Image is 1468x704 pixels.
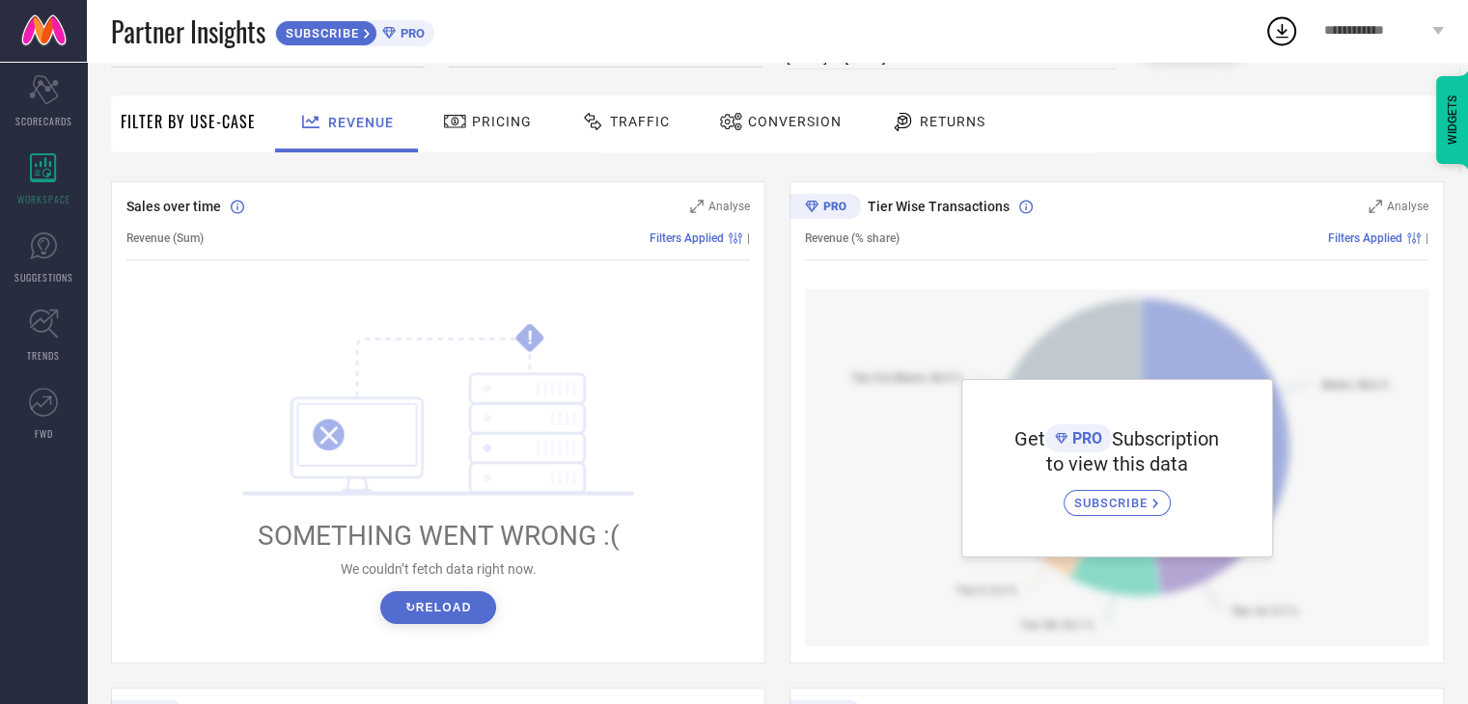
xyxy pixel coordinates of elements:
span: Partner Insights [111,12,265,51]
span: Revenue (% share) [805,231,900,245]
span: Filter By Use-Case [121,110,256,133]
span: Filters Applied [1328,231,1402,245]
span: SOMETHING WENT WRONG :( [258,520,620,552]
span: FWD [35,426,53,441]
button: ↻Reload [380,591,495,624]
span: We couldn’t fetch data right now. [341,561,537,577]
span: Subscription [1112,427,1219,450]
span: Returns [920,114,985,129]
span: Analyse [1387,200,1428,213]
span: SCORECARDS [15,114,72,128]
span: Traffic [610,114,670,129]
span: Revenue [328,115,394,130]
span: PRO [396,26,425,41]
span: Tier Wise Transactions [868,199,1010,214]
span: Sales over time [126,199,221,214]
span: PRO [1067,429,1102,447]
div: Open download list [1264,14,1299,48]
span: WORKSPACE [17,192,70,206]
span: SUBSCRIBE [1074,496,1152,510]
span: Analyse [708,200,750,213]
span: TRENDS [27,348,60,363]
span: | [747,231,750,245]
span: Get [1014,427,1045,450]
a: SUBSCRIBEPRO [275,15,434,46]
span: Pricing [472,114,532,129]
svg: Zoom [1369,200,1382,213]
a: SUBSCRIBE [1064,475,1171,516]
span: | [1426,231,1428,245]
tspan: ! [528,327,533,349]
span: to view this data [1046,452,1188,475]
span: Filters Applied [650,231,724,245]
svg: Zoom [690,200,704,213]
div: Premium [789,194,861,223]
span: Conversion [748,114,842,129]
span: SUBSCRIBE [276,26,364,41]
span: Revenue (Sum) [126,231,204,245]
span: SUGGESTIONS [14,270,73,284]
